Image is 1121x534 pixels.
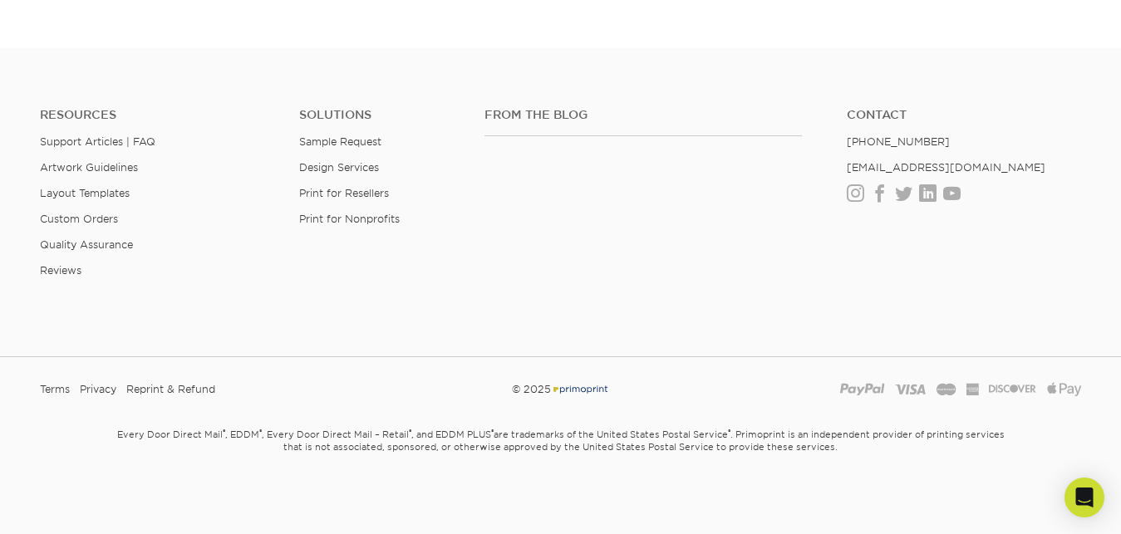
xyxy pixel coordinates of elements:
a: Reviews [40,264,81,277]
a: Reprint & Refund [126,377,215,402]
a: Custom Orders [40,213,118,225]
img: Primoprint [551,383,609,395]
div: © 2025 [383,377,739,402]
a: Terms [40,377,70,402]
small: Every Door Direct Mail , EDDM , Every Door Direct Mail – Retail , and EDDM PLUS are trademarks of... [75,422,1047,495]
a: Support Articles | FAQ [40,135,155,148]
a: Layout Templates [40,187,130,199]
div: Open Intercom Messenger [1064,478,1104,517]
sup: ® [223,428,225,436]
sup: ® [259,428,262,436]
sup: ® [728,428,730,436]
sup: ® [409,428,411,436]
sup: ® [491,428,494,436]
a: Quality Assurance [40,238,133,251]
a: Artwork Guidelines [40,161,138,174]
a: Privacy [80,377,116,402]
h4: Resources [40,108,274,122]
